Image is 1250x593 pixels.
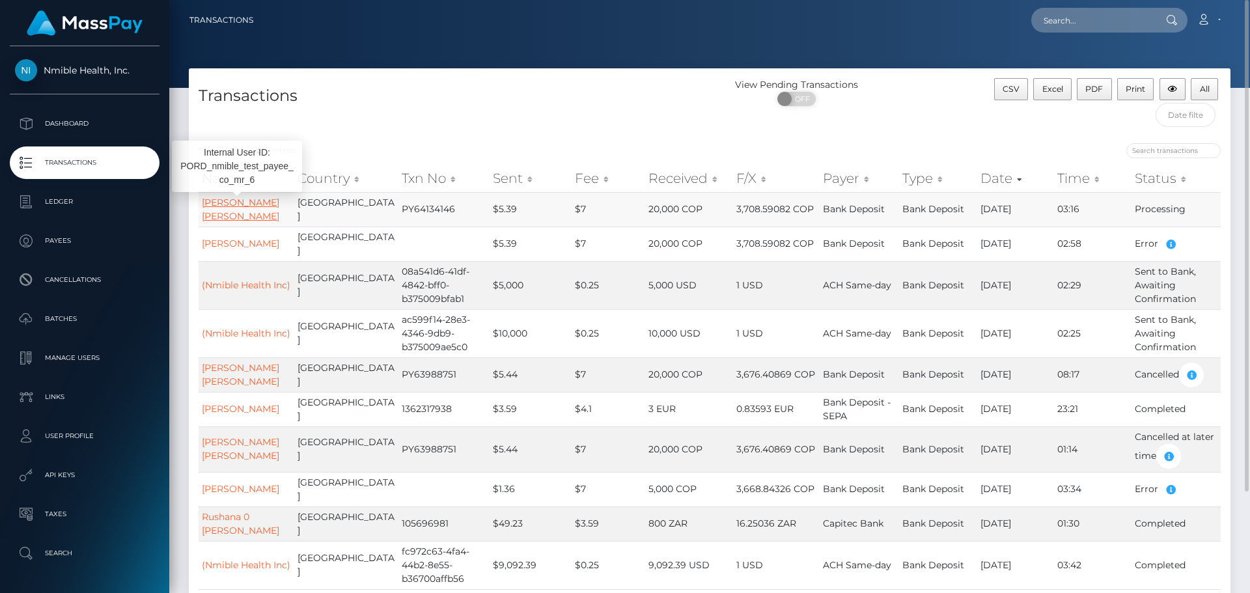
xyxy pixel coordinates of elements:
[10,264,160,296] a: Cancellations
[823,396,891,422] span: Bank Deposit - SEPA
[1132,309,1221,357] td: Sent to Bank, Awaiting Confirmation
[294,392,398,426] td: [GEOGRAPHIC_DATA]
[572,357,645,392] td: $7
[1054,261,1132,309] td: 02:29
[710,78,883,92] div: View Pending Transactions
[10,107,160,140] a: Dashboard
[15,465,154,485] p: API Keys
[10,64,160,76] span: Nmible Health, Inc.
[1132,192,1221,227] td: Processing
[15,114,154,133] p: Dashboard
[1117,78,1154,100] button: Print
[977,357,1054,392] td: [DATE]
[1077,78,1112,100] button: PDF
[899,192,978,227] td: Bank Deposit
[1132,472,1221,506] td: Error
[1054,227,1132,261] td: 02:58
[899,506,978,541] td: Bank Deposit
[785,92,817,106] span: OFF
[823,368,885,380] span: Bank Deposit
[1054,309,1132,357] td: 02:25
[899,227,978,261] td: Bank Deposit
[733,309,820,357] td: 1 USD
[645,192,734,227] td: 20,000 COP
[1156,103,1216,127] input: Date filter
[1054,472,1132,506] td: 03:34
[1085,84,1103,94] span: PDF
[733,192,820,227] td: 3,708.59082 COP
[294,472,398,506] td: [GEOGRAPHIC_DATA]
[202,436,279,462] a: [PERSON_NAME] [PERSON_NAME]
[490,192,572,227] td: $5.39
[823,279,891,291] span: ACH Same-day
[1132,357,1221,392] td: Cancelled
[977,227,1054,261] td: [DATE]
[172,141,302,192] div: Internal User ID: PORD_nmible_test_payee_co_mr_6
[572,506,645,541] td: $3.59
[1132,165,1221,191] th: Status: activate to sort column ascending
[10,186,160,218] a: Ledger
[899,392,978,426] td: Bank Deposit
[1054,192,1132,227] td: 03:16
[572,472,645,506] td: $7
[977,472,1054,506] td: [DATE]
[1126,84,1145,94] span: Print
[490,506,572,541] td: $49.23
[1200,84,1210,94] span: All
[977,426,1054,472] td: [DATE]
[10,146,160,179] a: Transactions
[490,392,572,426] td: $3.59
[733,392,820,426] td: 0.83593 EUR
[823,238,885,249] span: Bank Deposit
[10,420,160,452] a: User Profile
[10,381,160,413] a: Links
[733,227,820,261] td: 3,708.59082 COP
[490,309,572,357] td: $10,000
[1003,84,1020,94] span: CSV
[10,537,160,570] a: Search
[994,78,1029,100] button: CSV
[490,227,572,261] td: $5.39
[823,559,891,571] span: ACH Same-day
[15,231,154,251] p: Payees
[645,472,734,506] td: 5,000 COP
[645,165,734,191] th: Received: activate to sort column ascending
[899,541,978,589] td: Bank Deposit
[490,426,572,472] td: $5.44
[899,357,978,392] td: Bank Deposit
[398,192,490,227] td: PY64134146
[733,472,820,506] td: 3,668.84326 COP
[1033,78,1072,100] button: Excel
[15,192,154,212] p: Ledger
[645,392,734,426] td: 3 EUR
[1054,541,1132,589] td: 03:42
[294,261,398,309] td: [GEOGRAPHIC_DATA]
[1126,143,1221,158] input: Search transactions
[645,261,734,309] td: 5,000 USD
[1054,357,1132,392] td: 08:17
[202,511,279,536] a: Rushana 0 [PERSON_NAME]
[1031,8,1154,33] input: Search...
[1191,78,1218,100] button: All
[823,517,883,529] span: Capitec Bank
[294,192,398,227] td: [GEOGRAPHIC_DATA]
[572,192,645,227] td: $7
[899,165,978,191] th: Type: activate to sort column ascending
[294,426,398,472] td: [GEOGRAPHIC_DATA]
[572,261,645,309] td: $0.25
[202,362,279,387] a: [PERSON_NAME] [PERSON_NAME]
[202,559,290,571] a: (Nmible Health Inc)
[572,426,645,472] td: $7
[202,279,290,291] a: (Nmible Health Inc)
[899,426,978,472] td: Bank Deposit
[1132,506,1221,541] td: Completed
[10,225,160,257] a: Payees
[202,197,279,222] a: [PERSON_NAME] [PERSON_NAME]
[398,392,490,426] td: 1362317938
[398,261,490,309] td: 08a541d6-41df-4842-bff0-b375009bfab1
[1160,78,1186,100] button: Column visibility
[398,357,490,392] td: PY63988751
[15,270,154,290] p: Cancellations
[977,309,1054,357] td: [DATE]
[823,443,885,455] span: Bank Deposit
